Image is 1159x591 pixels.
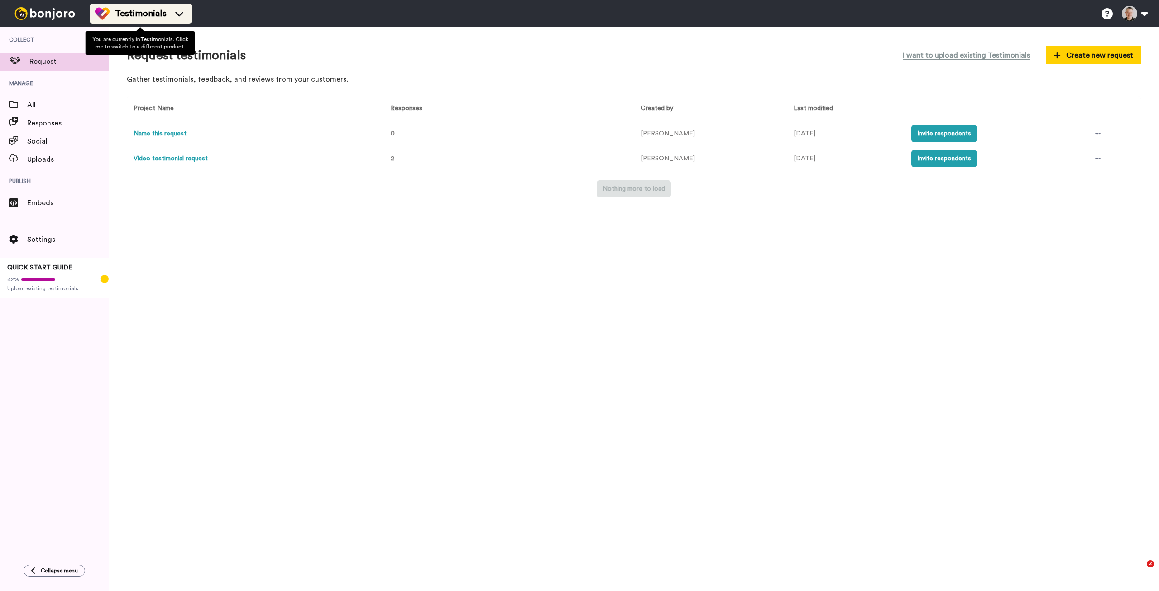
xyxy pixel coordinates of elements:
iframe: Intercom live chat [1128,560,1150,582]
span: 42% [7,276,19,283]
button: Nothing more to load [597,180,671,197]
th: Project Name [127,96,380,121]
div: Tooltip anchor [101,275,109,283]
button: Invite respondents [911,150,977,167]
button: Name this request [134,129,187,139]
th: Last modified [787,96,905,121]
span: Responses [387,105,422,111]
span: Settings [27,234,109,245]
td: [DATE] [787,146,905,171]
span: Social [27,136,109,147]
td: [PERSON_NAME] [634,121,787,146]
button: Video testimonial request [134,154,208,163]
button: Invite respondents [911,125,977,142]
span: Responses [27,118,109,129]
span: Create new request [1054,50,1133,61]
p: Gather testimonials, feedback, and reviews from your customers. [127,74,1141,85]
span: You are currently in Testimonials . Click me to switch to a different product. [92,37,188,49]
td: [DATE] [787,121,905,146]
img: bj-logo-header-white.svg [11,7,79,20]
span: I want to upload existing Testimonials [903,50,1030,61]
button: I want to upload existing Testimonials [896,45,1037,65]
button: Create new request [1046,46,1141,64]
span: Testimonials [115,7,167,20]
span: Uploads [27,154,109,165]
span: All [27,100,109,111]
th: Created by [634,96,787,121]
span: 2 [1147,560,1154,567]
span: Upload existing testimonials [7,285,101,292]
button: Collapse menu [24,565,85,577]
span: 2 [391,155,394,162]
h1: Request testimonials [127,48,246,62]
span: QUICK START GUIDE [7,264,72,271]
img: tm-color.svg [95,6,110,21]
span: Collapse menu [41,567,78,574]
td: [PERSON_NAME] [634,146,787,171]
span: 0 [391,130,395,137]
span: Embeds [27,197,109,208]
span: Request [29,56,109,67]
